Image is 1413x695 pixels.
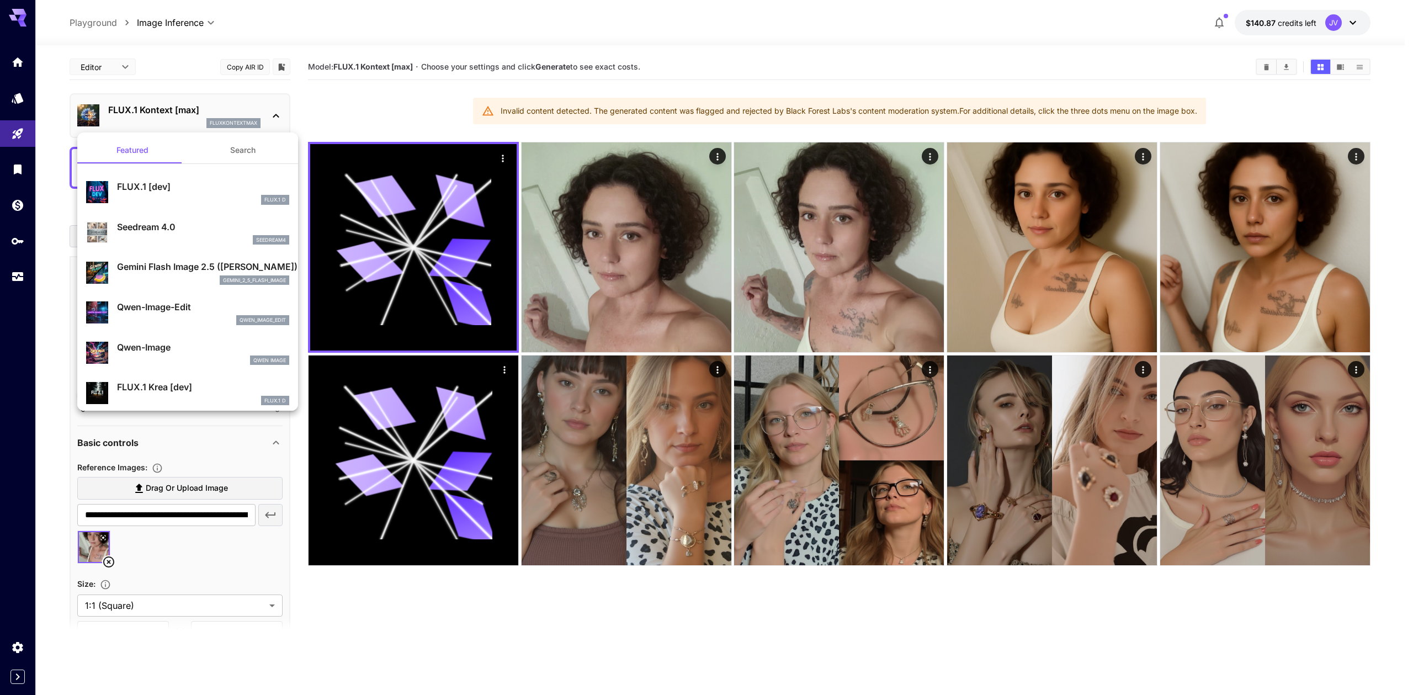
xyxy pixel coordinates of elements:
[117,260,289,273] p: Gemini Flash Image 2.5 ([PERSON_NAME])
[77,137,188,163] button: Featured
[86,336,289,370] div: Qwen-ImageQwen Image
[188,137,298,163] button: Search
[253,357,286,364] p: Qwen Image
[264,397,286,405] p: FLUX.1 D
[223,277,286,284] p: gemini_2_5_flash_image
[86,376,289,410] div: FLUX.1 Krea [dev]FLUX.1 D
[117,380,289,394] p: FLUX.1 Krea [dev]
[264,196,286,204] p: FLUX.1 D
[117,180,289,193] p: FLUX.1 [dev]
[240,316,286,324] p: qwen_image_edit
[117,300,289,314] p: Qwen-Image-Edit
[86,216,289,250] div: Seedream 4.0seedream4
[86,256,289,289] div: Gemini Flash Image 2.5 ([PERSON_NAME])gemini_2_5_flash_image
[117,341,289,354] p: Qwen-Image
[117,220,289,234] p: Seedream 4.0
[86,176,289,209] div: FLUX.1 [dev]FLUX.1 D
[256,236,286,244] p: seedream4
[86,296,289,330] div: Qwen-Image-Editqwen_image_edit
